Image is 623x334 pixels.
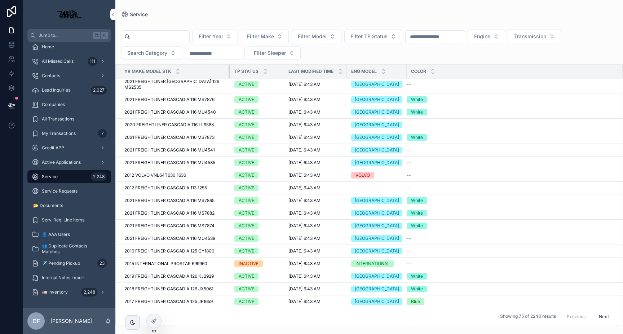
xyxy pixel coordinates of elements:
[239,122,254,128] div: ACTIVE
[288,223,343,229] a: [DATE] 6:43 AM
[42,145,64,151] span: Credit APP
[474,33,490,40] span: Engine
[27,113,111,126] a: All Transactions
[27,69,111,82] a: Contacts
[411,298,420,305] div: Blue
[124,248,215,254] span: 2016 FREIGHTLINER CASCADIA 125 GY1800
[42,232,70,237] span: 👤 AAA Users
[407,223,614,229] a: White
[411,210,423,216] div: White
[124,122,214,128] span: 2020 FREIGHTLINER CASCADIA 116 LL9588
[42,243,104,255] span: 👥 Duplicate Contacts Matches
[27,199,111,212] a: 📂 Documents
[234,172,280,179] a: ACTIVE
[288,97,343,102] a: [DATE] 6:43 AM
[234,69,259,74] span: TP Status
[288,109,321,115] span: [DATE] 6:43 AM
[288,82,343,87] a: [DATE] 6:43 AM
[407,286,614,292] a: White
[234,210,280,216] a: ACTIVE
[27,170,111,183] a: Service2,248
[97,259,107,268] div: 23
[121,11,148,18] a: Service
[121,46,182,60] button: Select Button
[234,273,280,280] a: ACTIVE
[27,141,111,154] a: Credit APP
[351,69,377,74] span: Eng Model
[234,185,280,191] a: ACTIVE
[288,299,343,304] a: [DATE] 6:43 AM
[39,32,90,38] span: Jump to...
[98,129,107,138] div: 7
[288,122,321,128] span: [DATE] 6:43 AM
[239,286,254,292] div: ACTIVE
[407,134,614,141] a: White
[288,69,333,74] span: Last Modified Time
[234,197,280,204] a: ACTIVE
[124,261,226,267] a: 2015 INTERNATIONAL PROSTAR 699960
[124,147,215,153] span: 2021 FREIGHTLINER CASCADIA 116 MU4541
[355,172,370,179] div: VOLVO
[355,81,399,88] div: [GEOGRAPHIC_DATA]
[288,172,343,178] a: [DATE] 6:43 AM
[355,197,399,204] div: [GEOGRAPHIC_DATA]
[407,248,411,254] span: --
[124,261,207,267] span: 2015 INTERNATIONAL PROSTAR 699960
[239,96,254,103] div: ACTIVE
[239,134,254,141] div: ACTIVE
[130,11,148,18] span: Service
[199,33,223,40] span: Filter Year
[351,81,402,88] a: [GEOGRAPHIC_DATA]
[50,317,92,325] p: [PERSON_NAME]
[239,159,254,166] div: ACTIVE
[124,198,226,203] a: 2021 FREIGHTLINER CASCADIA 116 MS7865
[239,172,254,179] div: ACTIVE
[351,298,402,305] a: [GEOGRAPHIC_DATA]
[351,235,402,242] a: [GEOGRAPHIC_DATA]
[407,273,614,280] a: White
[124,236,215,241] span: 2021 FREIGHTLINER CASCADIA 116 MU4538
[124,172,186,178] span: 2012 VOLVO VNL64T630 1636
[27,55,111,68] a: All Missed Calls111
[234,109,280,115] a: ACTIVE
[500,314,556,320] span: Showing 75 of 2248 results
[407,261,411,267] span: --
[288,147,321,153] span: [DATE] 6:43 AM
[193,30,238,43] button: Select Button
[288,248,321,254] span: [DATE] 6:43 AM
[407,82,614,87] a: --
[407,298,614,305] a: Blue
[234,134,280,141] a: ACTIVE
[355,147,399,153] div: [GEOGRAPHIC_DATA]
[124,79,226,90] a: 2021 FREIGHTLINER [GEOGRAPHIC_DATA] 126 MS2535
[407,185,614,191] a: --
[407,248,614,254] a: --
[124,135,226,140] a: 2021 FREIGHTLINER CASCADIA 116 MS7873
[42,116,74,122] span: All Transactions
[27,40,111,53] a: Home
[407,147,614,153] a: --
[355,248,399,254] div: [GEOGRAPHIC_DATA]
[27,228,111,241] a: 👤 AAA Users
[239,235,254,242] div: ACTIVE
[234,159,280,166] a: ACTIVE
[351,147,402,153] a: [GEOGRAPHIC_DATA]
[239,248,254,254] div: ACTIVE
[239,260,259,267] div: INACTIVE
[124,160,215,166] span: 2021 FREIGHTLINER CASCADIA 116 MU4535
[234,286,280,292] a: ACTIVE
[234,96,280,103] a: ACTIVE
[355,298,399,305] div: [GEOGRAPHIC_DATA]
[411,286,423,292] div: White
[351,96,402,103] a: [GEOGRAPHIC_DATA]
[355,260,390,267] div: INTERNATIONAL
[42,260,80,266] span: ✈️ Pending Pickup
[407,160,614,166] a: --
[81,288,97,296] div: 2,248
[411,197,423,204] div: White
[27,98,111,111] a: Companies
[88,57,97,66] div: 111
[124,109,216,115] span: 2021 FREIGHTLINER CASCADIA 116 MU4540
[407,197,614,204] a: White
